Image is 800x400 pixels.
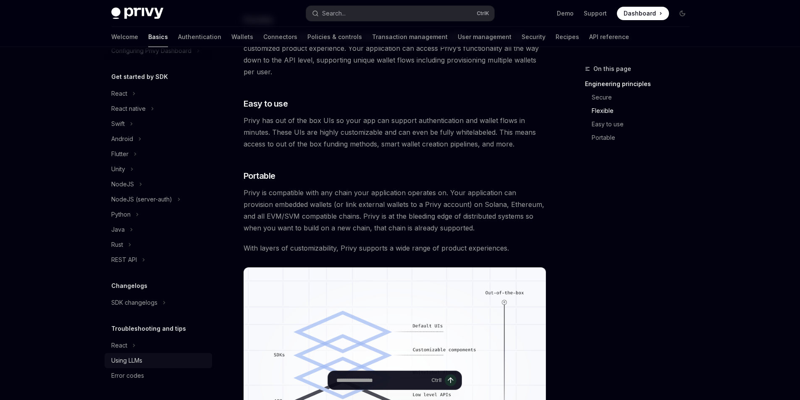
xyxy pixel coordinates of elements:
button: Toggle dark mode [676,7,689,20]
button: Toggle SDK changelogs section [105,295,212,310]
a: Welcome [111,27,138,47]
div: NodeJS (server-auth) [111,194,172,204]
button: Toggle React section [105,86,212,101]
input: Ask a question... [336,371,428,390]
div: SDK changelogs [111,298,157,308]
span: Portable [244,170,275,182]
span: Easy to use [244,98,288,110]
a: User management [458,27,511,47]
h5: Get started by SDK [111,72,168,82]
div: Swift [111,119,125,129]
a: API reference [589,27,629,47]
a: Using LLMs [105,353,212,368]
span: With layers of customizability, Privy supports a wide range of product experiences. [244,242,546,254]
button: Toggle React section [105,338,212,353]
button: Toggle NodeJS (server-auth) section [105,192,212,207]
button: Open search [306,6,494,21]
h5: Changelogs [111,281,147,291]
div: REST API [111,255,137,265]
span: Ctrl K [477,10,489,17]
a: Demo [557,9,574,18]
div: Search... [322,8,346,18]
a: Policies & controls [307,27,362,47]
h5: Troubleshooting and tips [111,324,186,334]
button: Toggle Unity section [105,162,212,177]
button: Toggle Flutter section [105,146,212,162]
a: Wallets [231,27,253,47]
button: Toggle Swift section [105,116,212,131]
a: Flexible [585,104,696,118]
div: Java [111,225,125,235]
span: Privy gives your application low level access to users and their wallets to support a fully custo... [244,31,546,78]
button: Toggle NodeJS section [105,177,212,192]
span: Dashboard [624,9,656,18]
div: NodeJS [111,179,134,189]
a: Secure [585,91,696,104]
div: Flutter [111,149,129,159]
button: Send message [445,374,456,386]
div: Error codes [111,371,144,381]
a: Transaction management [372,27,448,47]
button: Toggle Java section [105,222,212,237]
a: Security [522,27,546,47]
span: Privy is compatible with any chain your application operates on. Your application can provision e... [244,187,546,234]
a: Portable [585,131,696,144]
a: Basics [148,27,168,47]
div: Unity [111,164,125,174]
a: Support [584,9,607,18]
a: Engineering principles [585,77,696,91]
div: Rust [111,240,123,250]
button: Toggle Android section [105,131,212,146]
div: Using LLMs [111,356,142,366]
div: Python [111,209,131,220]
div: Android [111,134,133,144]
a: Recipes [556,27,579,47]
span: Privy has out of the box UIs so your app can support authentication and wallet flows in minutes. ... [244,115,546,150]
button: Toggle Rust section [105,237,212,252]
button: Toggle Python section [105,207,212,222]
div: React native [111,104,146,114]
div: React [111,340,127,350]
a: Authentication [178,27,221,47]
button: Toggle REST API section [105,252,212,267]
button: Toggle React native section [105,101,212,116]
a: Easy to use [585,118,696,131]
a: Error codes [105,368,212,383]
div: React [111,89,127,99]
img: dark logo [111,8,163,19]
a: Connectors [263,27,297,47]
span: On this page [593,64,631,74]
a: Dashboard [617,7,669,20]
